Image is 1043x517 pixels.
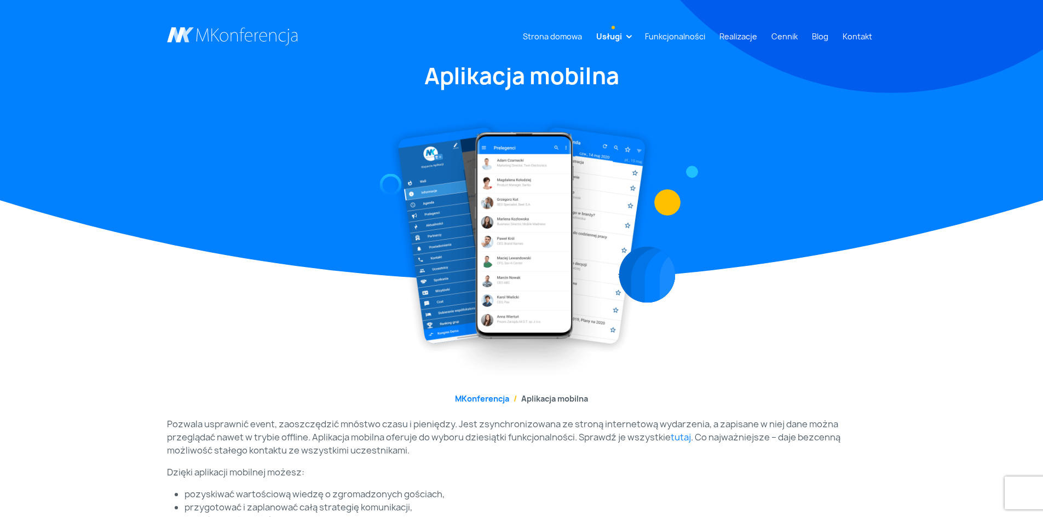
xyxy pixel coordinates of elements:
li: Aplikacja mobilna [509,393,588,404]
a: tutaj [671,431,691,443]
h1: Aplikacja mobilna [167,61,877,91]
a: Funkcjonalności [641,26,710,47]
li: pozyskiwać wartościową wiedzę o zgromadzonych gościach, [185,487,877,501]
a: Usługi [592,26,626,47]
img: Graficzny element strony [685,166,698,178]
p: Dzięki aplikacji mobilnej możesz: [167,466,877,479]
img: Graficzny element strony [654,189,681,216]
a: MKonferencja [455,393,509,404]
img: Graficzny element strony [379,174,401,196]
nav: breadcrumb [167,393,877,404]
a: Cennik [767,26,802,47]
img: Graficzny element strony [619,247,675,303]
p: Pozwala usprawnić event, zaoszczędzić mnóstwo czasu i pieniędzy. Jest zsynchronizowana ze stroną ... [167,417,877,457]
a: Strona domowa [518,26,586,47]
a: Kontakt [838,26,877,47]
a: Blog [808,26,833,47]
a: Realizacje [715,26,762,47]
img: Aplikacja mobilna [388,117,655,380]
li: przygotować i zaplanować całą strategię komunikacji, [185,501,877,514]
